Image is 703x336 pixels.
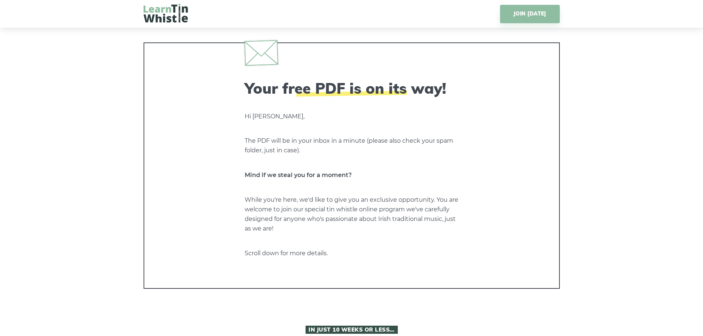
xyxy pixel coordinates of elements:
img: LearnTinWhistle.com [144,4,188,22]
img: envelope.svg [244,40,278,66]
strong: Mind if we steal you for a moment? [245,172,352,179]
p: While you're here, we'd like to give you an exclusive opportunity. You are welcome to join our sp... [245,195,459,233]
p: Scroll down for more details. [245,249,459,258]
p: Hi [PERSON_NAME], [245,112,459,121]
a: JOIN [DATE] [500,5,559,23]
h2: Your free PDF is on its way! [245,79,459,97]
p: The PDF will be in your inbox in a minute (please also check your spam folder, just in case). [245,136,459,155]
span: In Just 10 Weeks or Less… [306,326,398,334]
